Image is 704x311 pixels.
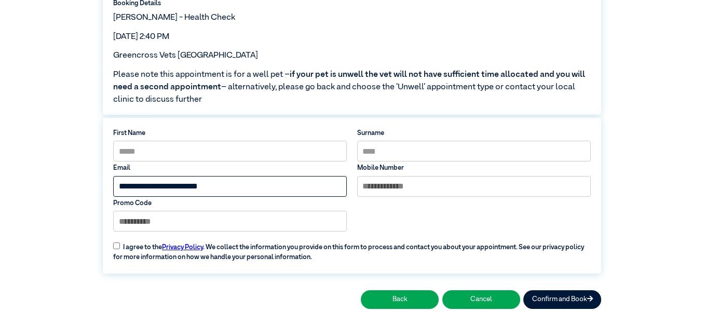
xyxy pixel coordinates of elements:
[113,198,347,208] label: Promo Code
[113,13,235,22] span: [PERSON_NAME] - Health Check
[357,128,591,138] label: Surname
[523,290,601,308] button: Confirm and Book
[108,236,595,262] label: I agree to the . We collect the information you provide on this form to process and contact you a...
[113,163,347,173] label: Email
[113,69,591,106] span: Please note this appointment is for a well pet – – alternatively, please go back and choose the ‘...
[113,71,585,91] span: if your pet is unwell the vet will not have sufficient time allocated and you will need a second ...
[162,244,203,251] a: Privacy Policy
[442,290,520,308] button: Cancel
[113,51,258,60] span: Greencross Vets [GEOGRAPHIC_DATA]
[113,128,347,138] label: First Name
[361,290,439,308] button: Back
[113,33,169,41] span: [DATE] 2:40 PM
[357,163,591,173] label: Mobile Number
[113,242,120,249] input: I agree to thePrivacy Policy. We collect the information you provide on this form to process and ...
